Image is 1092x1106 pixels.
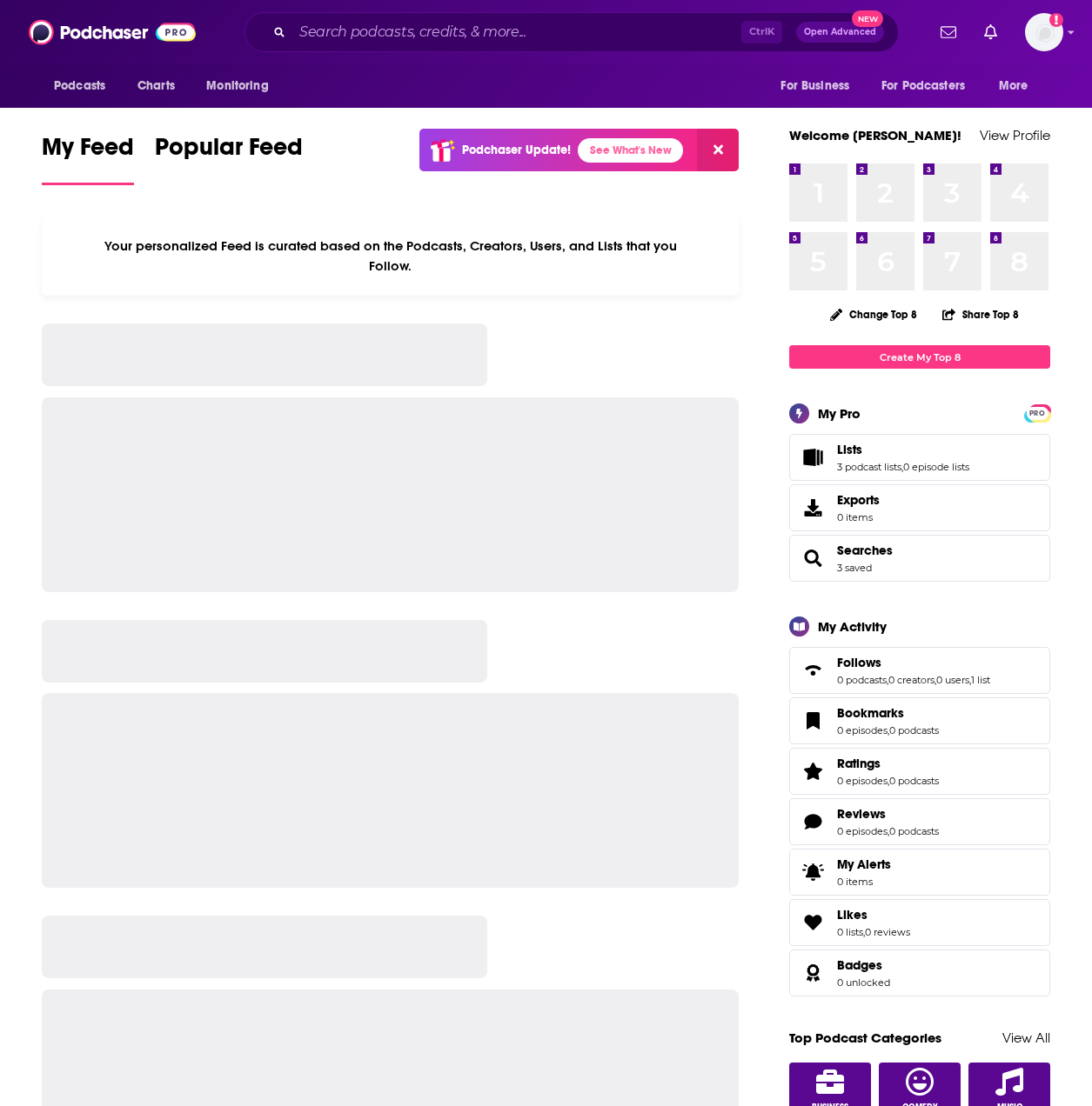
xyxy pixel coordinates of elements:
[837,926,863,938] a: 0 lists
[796,22,884,43] button: Open AdvancedNew
[578,138,683,163] a: See What's New
[789,899,1050,946] span: Likes
[969,674,971,686] span: ,
[818,618,887,635] div: My Activity
[795,658,830,683] a: Follows
[837,806,939,822] a: Reviews
[795,546,830,570] a: Searches
[888,674,935,686] a: 0 creators
[789,748,1050,795] span: Ratings
[1049,13,1063,27] svg: Add a profile image
[789,535,1050,582] span: Searches
[837,976,890,989] a: 0 unlocked
[54,74,105,98] span: Podcasts
[789,484,1050,531] a: Exports
[881,74,965,98] span: For Podcasters
[155,132,303,172] span: Popular Feed
[789,697,1050,744] span: Bookmarks
[462,143,571,157] p: Podchaser Update!
[837,543,893,558] a: Searches
[741,21,782,43] span: Ctrl K
[1002,1029,1050,1046] a: View All
[137,74,175,98] span: Charts
[789,434,1050,481] span: Lists
[837,442,969,457] a: Lists
[889,724,939,736] a: 0 podcasts
[29,16,196,49] a: Podchaser - Follow, Share and Rate Podcasts
[837,806,886,822] span: Reviews
[155,132,303,185] a: Popular Feed
[1025,13,1063,51] img: User Profile
[789,949,1050,996] span: Badges
[245,12,899,52] div: Search podcasts, credits, & more...
[888,775,889,787] span: ,
[820,303,928,325] button: Change Top 8
[789,345,1050,369] a: Create My Top 8
[837,655,881,670] span: Follows
[889,775,939,787] a: 0 podcasts
[1027,406,1048,419] a: PRO
[870,70,990,103] button: open menu
[194,70,291,103] button: open menu
[1027,407,1048,420] span: PRO
[837,705,939,721] a: Bookmarks
[837,562,872,574] a: 3 saved
[977,17,1004,47] a: Show notifications dropdown
[126,70,185,103] a: Charts
[999,74,1028,98] span: More
[934,17,963,47] a: Show notifications dropdown
[865,926,910,938] a: 0 reviews
[795,496,830,520] span: Exports
[795,910,830,935] a: Likes
[795,961,830,985] a: Badges
[780,74,849,98] span: For Business
[837,724,888,736] a: 0 episodes
[971,674,990,686] a: 1 list
[837,492,880,508] span: Exports
[837,957,882,973] span: Badges
[789,1029,941,1046] a: Top Podcast Categories
[941,297,1020,331] button: Share Top 8
[837,907,868,923] span: Likes
[837,856,891,872] span: My Alerts
[42,132,134,185] a: My Feed
[837,511,880,523] span: 0 items
[837,876,891,888] span: 0 items
[901,461,903,473] span: ,
[935,674,936,686] span: ,
[42,217,739,296] div: Your personalized Feed is curated based on the Podcasts, Creators, Users, and Lists that you Follow.
[888,825,889,837] span: ,
[42,70,128,103] button: open menu
[837,655,990,670] a: Follows
[837,775,888,787] a: 0 episodes
[852,10,883,27] span: New
[987,70,1050,103] button: open menu
[837,957,890,973] a: Badges
[837,907,910,923] a: Likes
[837,825,888,837] a: 0 episodes
[837,674,887,686] a: 0 podcasts
[888,724,889,736] span: ,
[789,127,961,143] a: Welcome [PERSON_NAME]!
[768,70,871,103] button: open menu
[1025,13,1063,51] span: Logged in as PUPPublicity
[42,132,134,172] span: My Feed
[887,674,888,686] span: ,
[292,18,741,46] input: Search podcasts, credits, & more...
[789,647,1050,694] span: Follows
[936,674,969,686] a: 0 users
[863,926,865,938] span: ,
[795,445,830,470] a: Lists
[1025,13,1063,51] button: Show profile menu
[837,756,939,771] a: Ratings
[837,461,901,473] a: 3 podcast lists
[980,127,1050,143] a: View Profile
[795,810,830,834] a: Reviews
[837,442,862,457] span: Lists
[789,849,1050,896] a: My Alerts
[903,461,969,473] a: 0 episode lists
[795,860,830,884] span: My Alerts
